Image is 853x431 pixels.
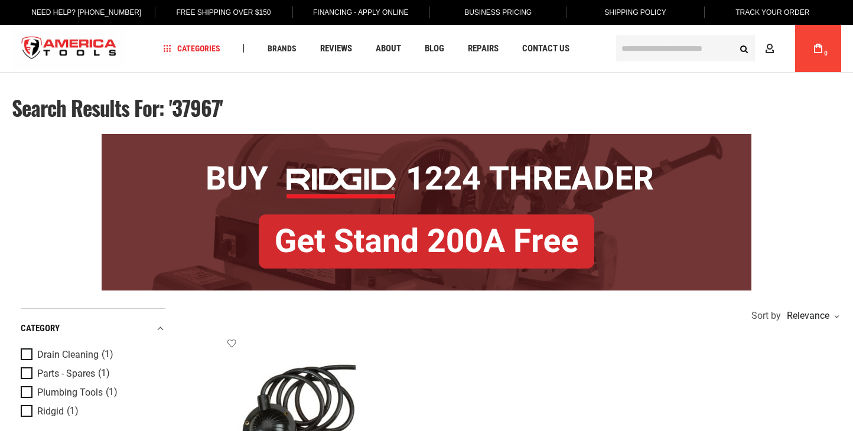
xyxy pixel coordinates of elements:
span: Reviews [320,44,352,53]
span: (1) [102,350,113,360]
span: About [376,44,401,53]
div: Relevance [784,311,838,321]
a: Ridgid (1) [21,405,162,418]
a: Brands [262,41,302,57]
span: Plumbing Tools [37,387,103,398]
span: Blog [425,44,444,53]
button: Search [732,37,755,60]
span: Drain Cleaning [37,350,99,360]
span: (1) [98,368,110,378]
span: Contact Us [522,44,569,53]
span: (1) [106,387,118,397]
a: Contact Us [517,41,575,57]
a: BOGO: Buy RIDGID® 1224 Threader, Get Stand 200A Free! [102,134,751,143]
span: Parts - Spares [37,368,95,379]
a: store logo [12,27,126,71]
span: 0 [824,50,828,57]
a: Blog [419,41,450,57]
span: Categories [164,44,220,53]
span: Search results for: '37967' [12,92,223,123]
iframe: LiveChat chat widget [687,394,853,431]
a: Categories [158,41,226,57]
a: Parts - Spares (1) [21,367,162,380]
a: Plumbing Tools (1) [21,386,162,399]
span: Sort by [751,311,781,321]
span: Shipping Policy [604,8,666,17]
a: 0 [807,25,829,72]
div: category [21,321,165,337]
a: Reviews [315,41,357,57]
img: BOGO: Buy RIDGID® 1224 Threader, Get Stand 200A Free! [102,134,751,290]
img: America Tools [12,27,126,71]
a: Drain Cleaning (1) [21,348,162,361]
span: (1) [67,406,79,416]
a: About [370,41,406,57]
span: Repairs [468,44,499,53]
span: Brands [268,44,297,53]
a: Repairs [463,41,504,57]
span: Ridgid [37,406,64,417]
